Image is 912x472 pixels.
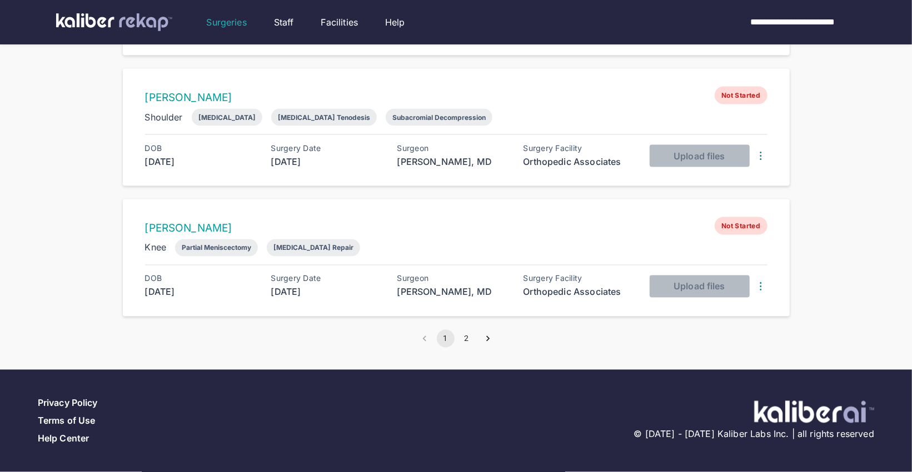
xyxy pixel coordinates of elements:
[437,330,455,348] button: page 1
[754,149,768,163] img: DotsThreeVertical.31cb0eda.svg
[524,144,635,153] div: Surgery Facility
[145,222,232,234] a: [PERSON_NAME]
[674,281,725,292] span: Upload files
[524,274,635,283] div: Surgery Facility
[414,330,499,348] nav: pagination navigation
[271,155,382,168] div: [DATE]
[38,433,89,444] a: Help Center
[145,241,167,254] div: Knee
[38,398,97,409] a: Privacy Policy
[278,113,370,122] div: [MEDICAL_DATA] Tenodesis
[397,274,509,283] div: Surgeon
[385,16,405,29] a: Help
[397,155,509,168] div: [PERSON_NAME], MD
[145,155,256,168] div: [DATE]
[397,285,509,299] div: [PERSON_NAME], MD
[271,274,382,283] div: Surgery Date
[321,16,358,29] a: Facilities
[145,144,256,153] div: DOB
[145,285,256,299] div: [DATE]
[715,217,767,235] span: Not Started
[634,428,874,441] span: © [DATE] - [DATE] Kaliber Labs Inc. | all rights reserved
[754,401,874,423] img: ATj1MI71T5jDAAAAAElFTkSuQmCC
[650,275,750,298] button: Upload files
[715,87,767,104] span: Not Started
[397,144,509,153] div: Surgeon
[198,113,256,122] div: [MEDICAL_DATA]
[56,13,172,31] img: kaliber labs logo
[38,415,95,426] a: Terms of Use
[392,113,486,122] div: Subacromial Decompression
[524,285,635,299] div: Orthopedic Associates
[754,280,768,293] img: DotsThreeVertical.31cb0eda.svg
[271,285,382,299] div: [DATE]
[274,16,294,29] a: Staff
[524,155,635,168] div: Orthopedic Associates
[271,144,382,153] div: Surgery Date
[273,244,353,252] div: [MEDICAL_DATA] Repair
[182,244,251,252] div: Partial Meniscectomy
[145,91,232,104] a: [PERSON_NAME]
[207,16,247,29] a: Surgeries
[145,274,256,283] div: DOB
[650,145,750,167] button: Upload files
[145,111,183,124] div: Shoulder
[479,330,497,348] button: Go to next page
[458,330,476,348] button: Go to page 2
[674,150,725,162] span: Upload files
